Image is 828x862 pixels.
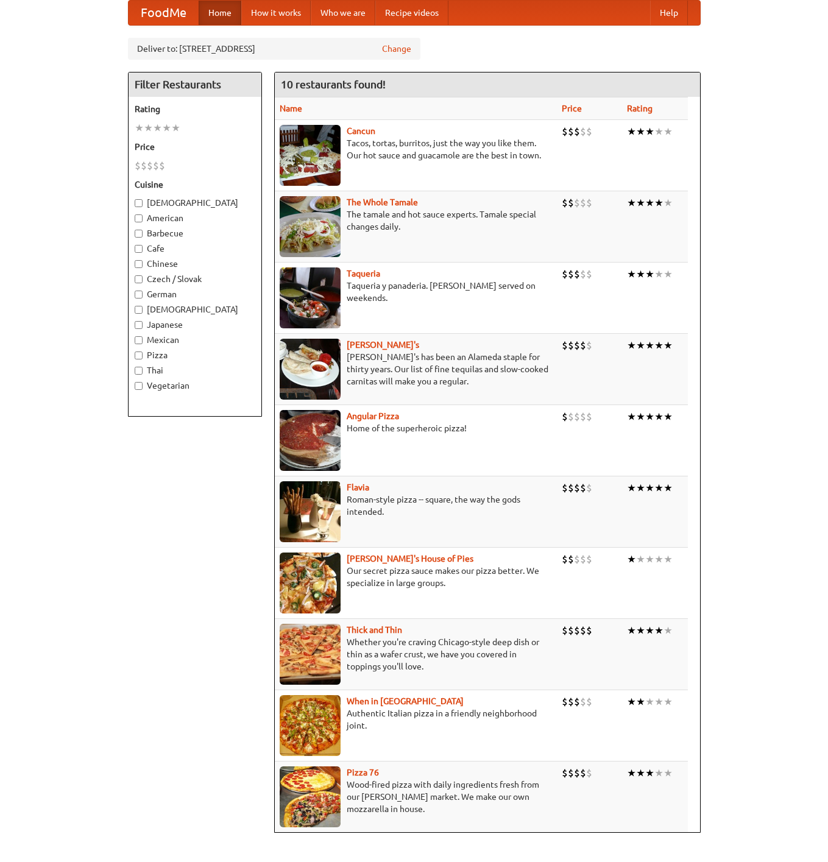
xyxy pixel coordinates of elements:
b: Angular Pizza [347,411,399,421]
li: $ [568,766,574,780]
li: ★ [654,624,663,637]
label: [DEMOGRAPHIC_DATA] [135,197,255,209]
li: $ [562,695,568,708]
p: Taqueria y panaderia. [PERSON_NAME] served on weekends. [280,280,553,304]
li: ★ [636,766,645,780]
li: $ [580,481,586,495]
label: Vegetarian [135,380,255,392]
li: ★ [645,695,654,708]
label: Pizza [135,349,255,361]
li: ★ [654,339,663,352]
li: ★ [627,695,636,708]
input: [DEMOGRAPHIC_DATA] [135,306,143,314]
p: Our secret pizza sauce makes our pizza better. We specialize in large groups. [280,565,553,589]
li: $ [586,125,592,138]
li: ★ [627,766,636,780]
li: $ [574,267,580,281]
input: Chinese [135,260,143,268]
li: ★ [663,695,673,708]
input: Mexican [135,336,143,344]
label: Barbecue [135,227,255,239]
label: Cafe [135,242,255,255]
p: Tacos, tortas, burritos, just the way you like them. Our hot sauce and guacamole are the best in ... [280,137,553,161]
input: Thai [135,367,143,375]
li: $ [586,410,592,423]
li: ★ [162,121,171,135]
li: ★ [627,339,636,352]
li: $ [580,339,586,352]
li: ★ [663,339,673,352]
li: $ [562,125,568,138]
img: taqueria.jpg [280,267,341,328]
label: Japanese [135,319,255,331]
label: [DEMOGRAPHIC_DATA] [135,303,255,316]
li: ★ [654,196,663,210]
label: Mexican [135,334,255,346]
li: ★ [627,624,636,637]
li: $ [586,196,592,210]
li: ★ [627,125,636,138]
h5: Price [135,141,255,153]
li: ★ [627,410,636,423]
li: ★ [627,481,636,495]
li: ★ [654,766,663,780]
li: $ [580,410,586,423]
li: ★ [636,339,645,352]
li: $ [586,766,592,780]
img: angular.jpg [280,410,341,471]
li: ★ [153,121,162,135]
li: $ [574,624,580,637]
li: $ [574,695,580,708]
a: Who we are [311,1,375,25]
ng-pluralize: 10 restaurants found! [281,79,386,90]
li: $ [580,766,586,780]
li: $ [586,695,592,708]
li: $ [580,695,586,708]
li: ★ [654,410,663,423]
a: Cancun [347,126,375,136]
img: pizza76.jpg [280,766,341,827]
li: ★ [645,624,654,637]
li: $ [562,267,568,281]
li: $ [580,624,586,637]
a: How it works [241,1,311,25]
p: Roman-style pizza -- square, the way the gods intended. [280,493,553,518]
li: $ [586,481,592,495]
h5: Rating [135,103,255,115]
li: $ [574,125,580,138]
li: ★ [636,196,645,210]
li: $ [562,624,568,637]
li: $ [586,339,592,352]
li: $ [574,766,580,780]
input: Pizza [135,352,143,359]
a: [PERSON_NAME]'s House of Pies [347,554,473,563]
li: ★ [663,196,673,210]
li: ★ [636,125,645,138]
li: $ [153,159,159,172]
li: ★ [627,267,636,281]
li: $ [147,159,153,172]
li: $ [159,159,165,172]
li: ★ [663,410,673,423]
li: $ [586,553,592,566]
img: pedros.jpg [280,339,341,400]
li: ★ [636,410,645,423]
p: Whether you're craving Chicago-style deep dish or thin as a wafer crust, we have you covered in t... [280,636,553,673]
input: Japanese [135,321,143,329]
a: Taqueria [347,269,380,278]
li: $ [574,339,580,352]
li: $ [568,553,574,566]
input: American [135,214,143,222]
li: $ [580,267,586,281]
li: ★ [645,481,654,495]
li: ★ [654,695,663,708]
label: German [135,288,255,300]
li: ★ [636,553,645,566]
li: $ [568,410,574,423]
p: Wood-fired pizza with daily ingredients fresh from our [PERSON_NAME] market. We make our own mozz... [280,779,553,815]
li: $ [568,481,574,495]
li: $ [568,339,574,352]
li: ★ [636,624,645,637]
li: $ [574,553,580,566]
